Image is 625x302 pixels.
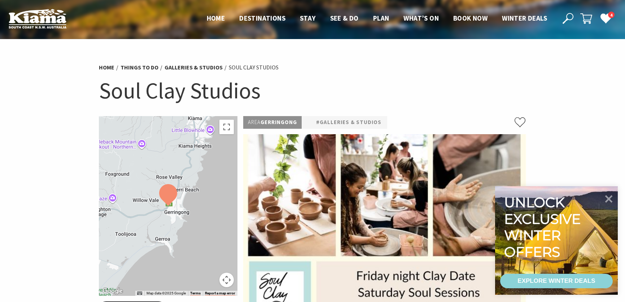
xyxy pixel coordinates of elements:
a: Report a map error [205,291,235,295]
button: Toggle fullscreen view [219,120,234,134]
a: EXPLORE WINTER DEALS [500,274,613,288]
img: Google [101,286,124,296]
span: Stay [300,14,316,22]
a: #Galleries & Studios [316,118,381,127]
span: Book now [453,14,488,22]
span: Area [248,119,261,126]
span: Home [207,14,225,22]
span: Plan [373,14,389,22]
p: Gerringong [243,116,302,129]
span: Winter Deals [502,14,547,22]
span: 4 [608,12,615,18]
a: Things To Do [121,64,158,71]
a: Open this area in Google Maps (opens a new window) [101,286,124,296]
a: 4 [600,13,611,24]
h1: Soul Clay Studios [99,76,526,105]
button: Map camera controls [219,273,234,287]
a: Home [99,64,114,71]
div: Unlock exclusive winter offers [504,194,584,260]
a: Terms [190,291,201,295]
nav: Main Menu [200,13,554,25]
div: EXPLORE WINTER DEALS [517,274,595,288]
img: Kiama Logo [9,9,66,29]
button: Keyboard shortcuts [137,291,142,296]
span: See & Do [330,14,359,22]
a: Galleries & Studios [165,64,223,71]
li: Soul Clay Studios [229,63,279,72]
span: Map data ©2025 Google [147,291,186,295]
span: What’s On [403,14,439,22]
span: Destinations [239,14,285,22]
